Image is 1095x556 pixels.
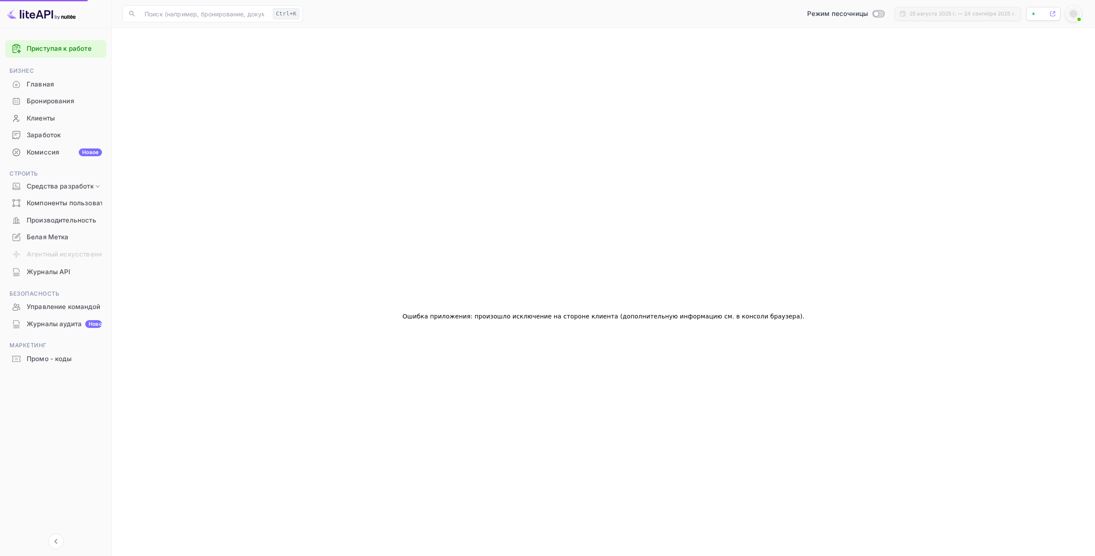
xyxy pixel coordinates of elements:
[804,9,888,19] div: Переключиться в производственный режим
[27,319,82,329] ya-tr-span: Журналы аудита
[910,10,1015,17] ya-tr-span: 25 августа 2025 г. — 24 сентября 2025 г.
[5,93,106,110] div: Бронирования
[5,195,106,211] a: Компоненты пользовательского интерфейса
[5,212,106,228] a: Производительность
[5,144,106,161] div: КомиссияНовое
[27,354,71,364] ya-tr-span: Промо - коды
[5,316,106,332] a: Журналы аудитаНовое
[27,148,59,158] ya-tr-span: Комиссия
[5,179,106,194] div: Средства разработки
[7,7,76,21] img: Логотип LiteAPI
[5,76,106,93] div: Главная
[27,96,74,106] ya-tr-span: Бронирования
[27,232,69,242] ya-tr-span: Белая Метка
[5,110,106,127] div: Клиенты
[5,110,106,126] a: Клиенты
[5,144,106,160] a: КомиссияНовое
[139,5,269,22] input: Поиск (например, бронирование, документация)
[89,321,105,327] ya-tr-span: Новое
[9,170,38,177] ya-tr-span: Строить
[27,130,61,140] ya-tr-span: Заработок
[5,212,106,229] div: Производительность
[5,351,106,367] a: Промо - коды
[27,267,71,277] ya-tr-span: Журналы API
[27,44,102,54] a: Приступая к работе
[807,9,868,18] ya-tr-span: Режим песочницы
[5,127,106,143] a: Заработок
[27,182,98,192] ya-tr-span: Средства разработки
[5,229,106,245] a: Белая Метка
[5,229,106,246] div: Белая Метка
[5,299,106,315] a: Управление командой
[27,198,175,208] ya-tr-span: Компоненты пользовательского интерфейса
[27,302,100,312] ya-tr-span: Управление командой
[5,127,106,144] div: Заработок
[5,264,106,280] a: Журналы API
[5,351,106,368] div: Промо - коды
[9,290,59,297] ya-tr-span: Безопасность
[5,264,106,281] div: Журналы API
[9,342,47,349] ya-tr-span: Маркетинг
[5,195,106,212] div: Компоненты пользовательского интерфейса
[5,40,106,58] div: Приступая к работе
[27,44,92,53] ya-tr-span: Приступая к работе
[402,313,802,320] ya-tr-span: Ошибка приложения: произошло исключение на стороне клиента (дополнительную информацию см. в консо...
[5,316,106,333] div: Журналы аудитаНовое
[5,93,106,109] a: Бронирования
[27,114,55,124] ya-tr-span: Клиенты
[9,67,34,74] ya-tr-span: Бизнес
[276,10,296,17] ya-tr-span: Ctrl+K
[48,534,64,549] button: Свернуть навигацию
[5,76,106,92] a: Главная
[27,80,54,90] ya-tr-span: Главная
[5,299,106,315] div: Управление командой
[27,216,96,225] ya-tr-span: Производительность
[802,313,805,320] ya-tr-span: .
[82,149,99,155] ya-tr-span: Новое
